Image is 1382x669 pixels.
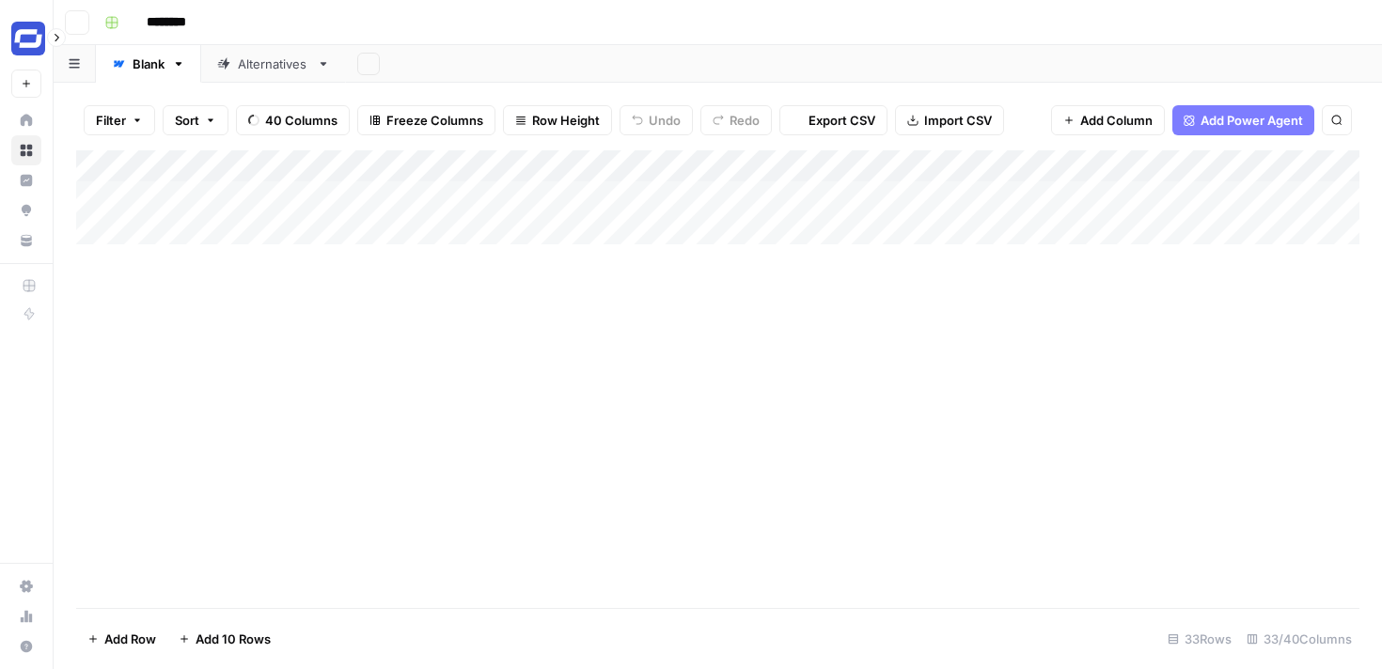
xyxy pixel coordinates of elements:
button: Add Power Agent [1172,105,1314,135]
button: Add Column [1051,105,1165,135]
span: Export CSV [809,111,875,130]
button: Add Row [76,624,167,654]
button: Undo [620,105,693,135]
img: Synthesia Logo [11,22,45,55]
a: Browse [11,135,41,165]
a: Your Data [11,226,41,256]
a: Blank [96,45,201,83]
div: Blank [133,54,165,73]
span: Add Column [1080,111,1153,130]
span: Row Height [532,111,600,130]
button: Help + Support [11,631,41,661]
button: Sort [163,105,228,135]
button: Export CSV [779,105,887,135]
button: Filter [84,105,155,135]
a: Usage [11,601,41,631]
div: 33 Rows [1160,624,1239,654]
button: 40 Columns [236,105,350,135]
span: 40 Columns [265,111,338,130]
button: Freeze Columns [357,105,495,135]
span: Import CSV [924,111,992,130]
span: Redo [730,111,760,130]
span: Add Power Agent [1201,111,1303,130]
button: Add 10 Rows [167,624,282,654]
span: Undo [649,111,681,130]
a: Insights [11,165,41,195]
span: Add 10 Rows [196,630,271,648]
a: Home [11,105,41,135]
button: Redo [700,105,772,135]
span: Freeze Columns [386,111,483,130]
span: Sort [175,111,199,130]
div: 33/40 Columns [1239,624,1359,654]
button: Row Height [503,105,612,135]
a: Settings [11,571,41,601]
div: Alternatives [238,54,309,73]
button: Workspace: Synthesia [11,15,41,62]
span: Filter [96,111,126,130]
a: Opportunities [11,195,41,226]
span: Add Row [104,630,156,648]
button: Import CSV [895,105,1004,135]
a: Alternatives [201,45,346,83]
